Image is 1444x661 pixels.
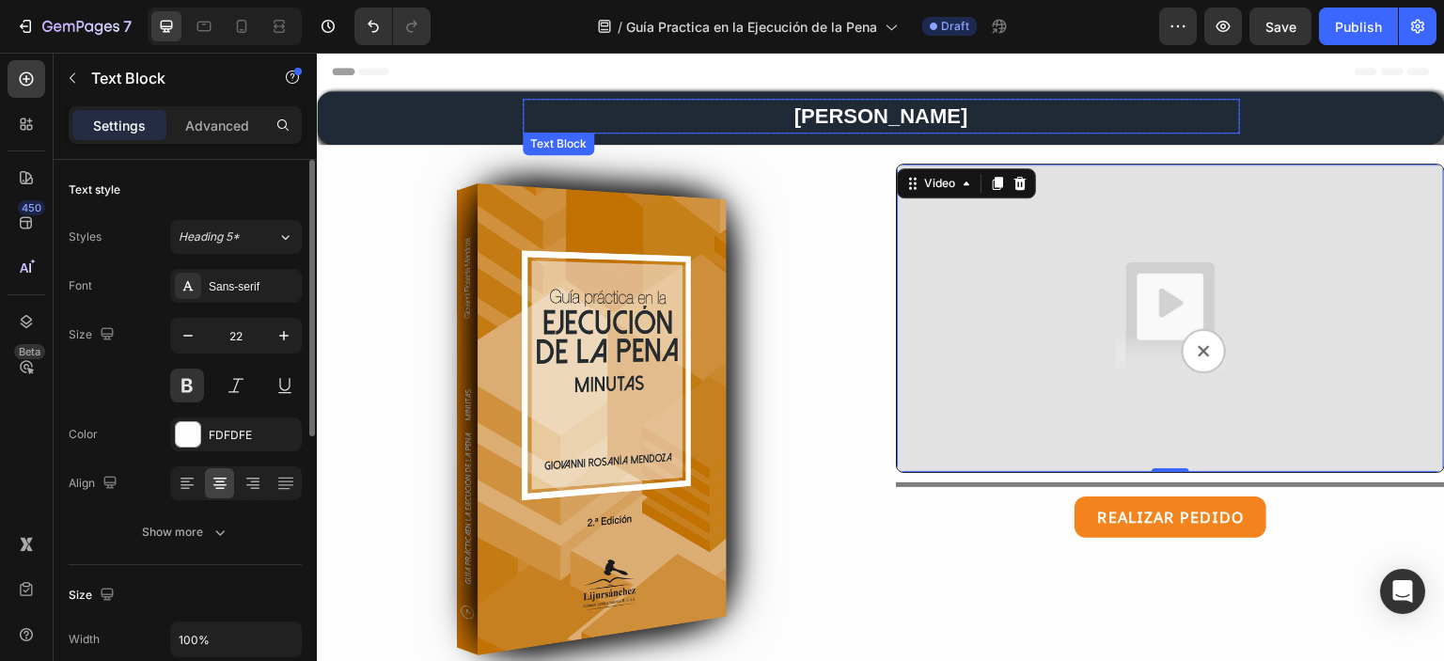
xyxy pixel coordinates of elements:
iframe: Design area [317,53,1444,661]
div: Open Intercom Messenger [1380,569,1425,614]
button: Save [1249,8,1311,45]
div: Video [604,122,642,139]
button: Publish [1319,8,1398,45]
div: Align [69,471,121,496]
button: Heading 5* [170,220,302,254]
div: Text style [69,181,120,198]
span: Heading 5* [179,228,240,245]
span: Draft [941,18,969,35]
p: Text Block [91,67,251,89]
input: Auto [171,622,301,656]
button: Show more [69,515,302,549]
button: 7 [8,8,140,45]
div: Size [69,583,118,608]
span: / [618,17,622,37]
div: Width [69,631,100,648]
a: REALIZAR PEDIDO [758,444,950,486]
div: Undo/Redo [354,8,431,45]
div: Styles [69,228,102,245]
div: Beta [14,344,45,359]
p: 7 [123,15,132,38]
div: 450 [18,200,45,215]
p: Settings [93,116,146,135]
div: Show more [142,523,229,542]
p: REALIZAR PEDIDO [780,451,927,479]
div: Sans-serif [209,278,297,295]
div: Color [69,426,98,443]
span: Guía Practica en la Ejecución de la Pena [626,17,877,37]
div: Size [69,323,118,348]
p: Advanced [185,116,249,135]
span: Save [1265,19,1296,35]
div: Publish [1335,17,1382,37]
img: Fallback video [580,112,1127,419]
div: Font [69,277,92,294]
div: FDFDFE [209,427,297,444]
